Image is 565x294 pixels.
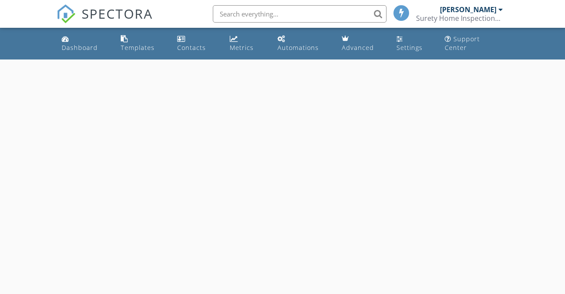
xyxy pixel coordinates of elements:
[56,12,153,30] a: SPECTORA
[174,31,219,56] a: Contacts
[393,31,434,56] a: Settings
[396,43,423,52] div: Settings
[117,31,167,56] a: Templates
[121,43,155,52] div: Templates
[342,43,374,52] div: Advanced
[274,31,331,56] a: Automations (Basic)
[226,31,267,56] a: Metrics
[62,43,98,52] div: Dashboard
[338,31,386,56] a: Advanced
[416,14,503,23] div: Surety Home Inspections, LLC
[58,31,110,56] a: Dashboard
[441,31,507,56] a: Support Center
[278,43,319,52] div: Automations
[82,4,153,23] span: SPECTORA
[56,4,76,23] img: The Best Home Inspection Software - Spectora
[177,43,206,52] div: Contacts
[213,5,387,23] input: Search everything...
[445,35,480,52] div: Support Center
[440,5,496,14] div: [PERSON_NAME]
[230,43,254,52] div: Metrics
